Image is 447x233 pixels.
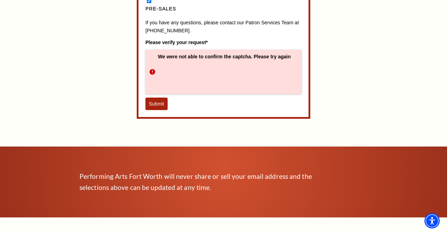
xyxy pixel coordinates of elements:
[158,59,263,86] iframe: reCAPTCHA
[424,213,440,228] div: Accessibility Menu
[145,39,302,46] label: Please verify your request*
[145,19,302,35] p: If you have any questions, please contact our Patron Services Team at [PHONE_NUMBER].
[145,5,302,13] label: Pre-Sales
[79,171,322,193] p: Performing Arts Fort Worth will never share or sell your email address and the selections above c...
[145,98,168,110] button: Submit
[145,50,302,94] div: We were not able to confirm the captcha. Please try again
